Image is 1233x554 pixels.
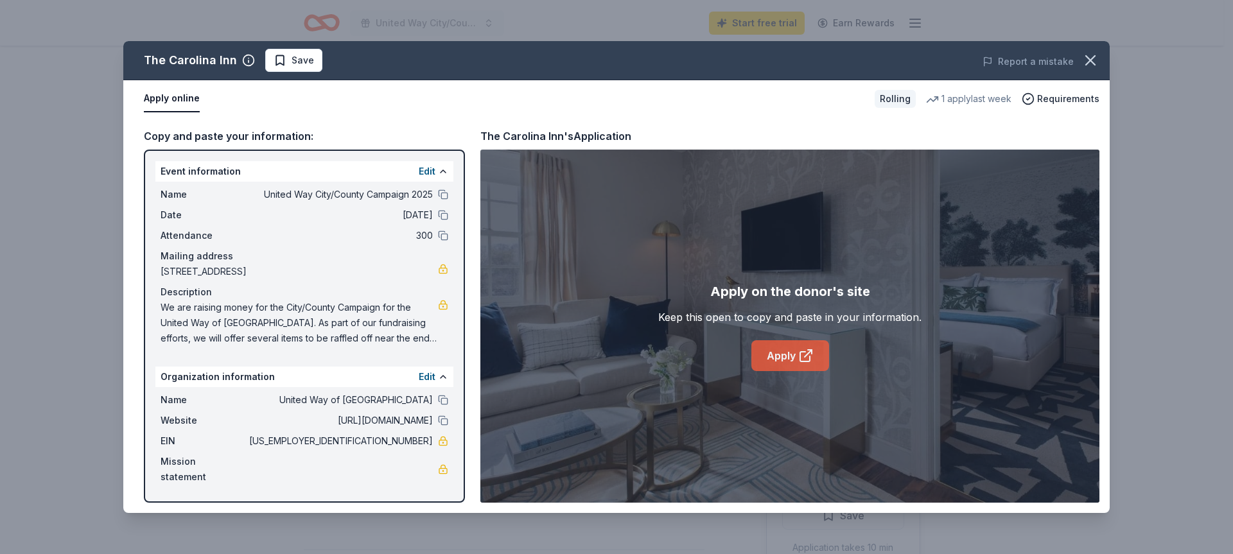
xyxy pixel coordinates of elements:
div: Organization information [155,367,453,387]
a: Apply [751,340,829,371]
div: Mailing address [161,248,448,264]
button: Edit [419,369,435,385]
span: United Way of [GEOGRAPHIC_DATA] [247,392,433,408]
button: Report a mistake [983,54,1074,69]
span: We are raising money for the City/County Campaign for the United Way of [GEOGRAPHIC_DATA]. As par... [161,300,438,346]
span: EIN [161,433,247,449]
div: Description [161,284,448,300]
div: Copy and paste your information: [144,128,465,144]
div: 1 apply last week [926,91,1011,107]
span: 300 [247,228,433,243]
div: Event information [155,161,453,182]
span: Date [161,207,247,223]
span: [STREET_ADDRESS] [161,264,438,279]
div: Rolling [875,90,916,108]
div: Apply on the donor's site [710,281,870,302]
span: Mission statement [161,454,247,485]
div: The Carolina Inn's Application [480,128,631,144]
button: Requirements [1022,91,1099,107]
span: [US_EMPLOYER_IDENTIFICATION_NUMBER] [247,433,433,449]
button: Edit [419,164,435,179]
span: United Way City/County Campaign 2025 [247,187,433,202]
div: Keep this open to copy and paste in your information. [658,309,922,325]
span: Website [161,413,247,428]
button: Apply online [144,85,200,112]
button: Save [265,49,322,72]
span: Requirements [1037,91,1099,107]
span: [URL][DOMAIN_NAME] [247,413,433,428]
span: Attendance [161,228,247,243]
span: [DATE] [247,207,433,223]
span: Name [161,392,247,408]
span: Save [292,53,314,68]
div: The Carolina Inn [144,50,237,71]
span: Name [161,187,247,202]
